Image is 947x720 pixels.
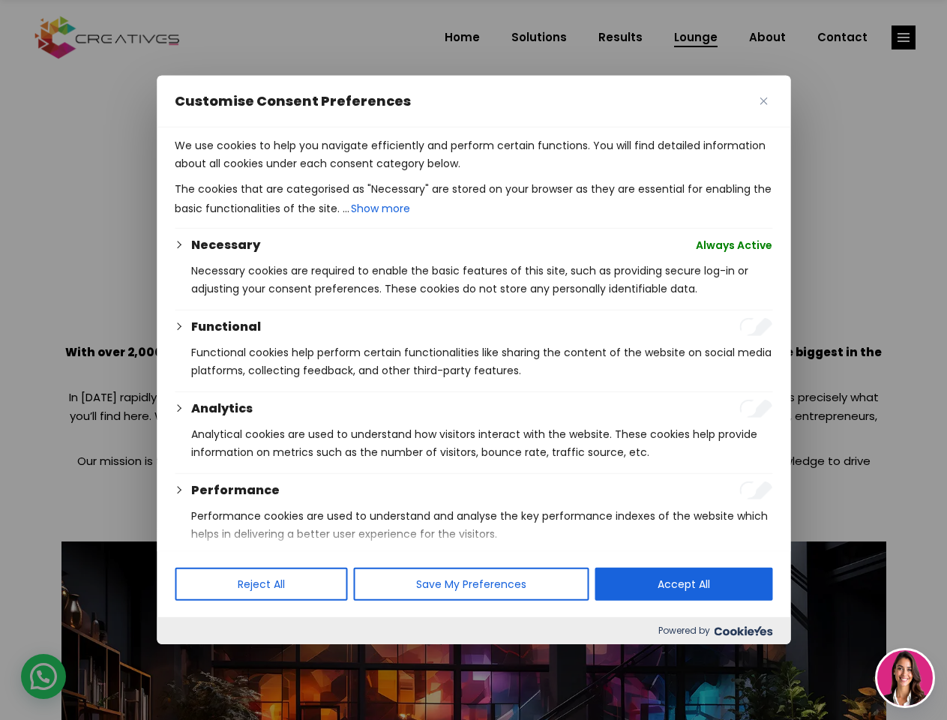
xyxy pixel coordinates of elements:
div: Powered by [157,617,790,644]
input: Enable Functional [739,318,772,336]
button: Analytics [191,400,253,418]
img: agent [877,650,933,706]
button: Close [754,92,772,110]
p: Performance cookies are used to understand and analyse the key performance indexes of the website... [191,507,772,543]
div: Customise Consent Preferences [157,76,790,644]
input: Enable Performance [739,481,772,499]
button: Functional [191,318,261,336]
img: Close [760,97,767,105]
p: Analytical cookies are used to understand how visitors interact with the website. These cookies h... [191,425,772,461]
p: The cookies that are categorised as "Necessary" are stored on your browser as they are essential ... [175,180,772,219]
p: We use cookies to help you navigate efficiently and perform certain functions. You will find deta... [175,136,772,172]
span: Customise Consent Preferences [175,92,411,110]
button: Save My Preferences [353,568,589,601]
p: Necessary cookies are required to enable the basic features of this site, such as providing secur... [191,262,772,298]
span: Always Active [696,236,772,254]
button: Show more [349,198,412,219]
button: Accept All [595,568,772,601]
button: Reject All [175,568,347,601]
img: Cookieyes logo [714,626,772,636]
input: Enable Analytics [739,400,772,418]
button: Necessary [191,236,260,254]
button: Performance [191,481,280,499]
p: Functional cookies help perform certain functionalities like sharing the content of the website o... [191,343,772,379]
